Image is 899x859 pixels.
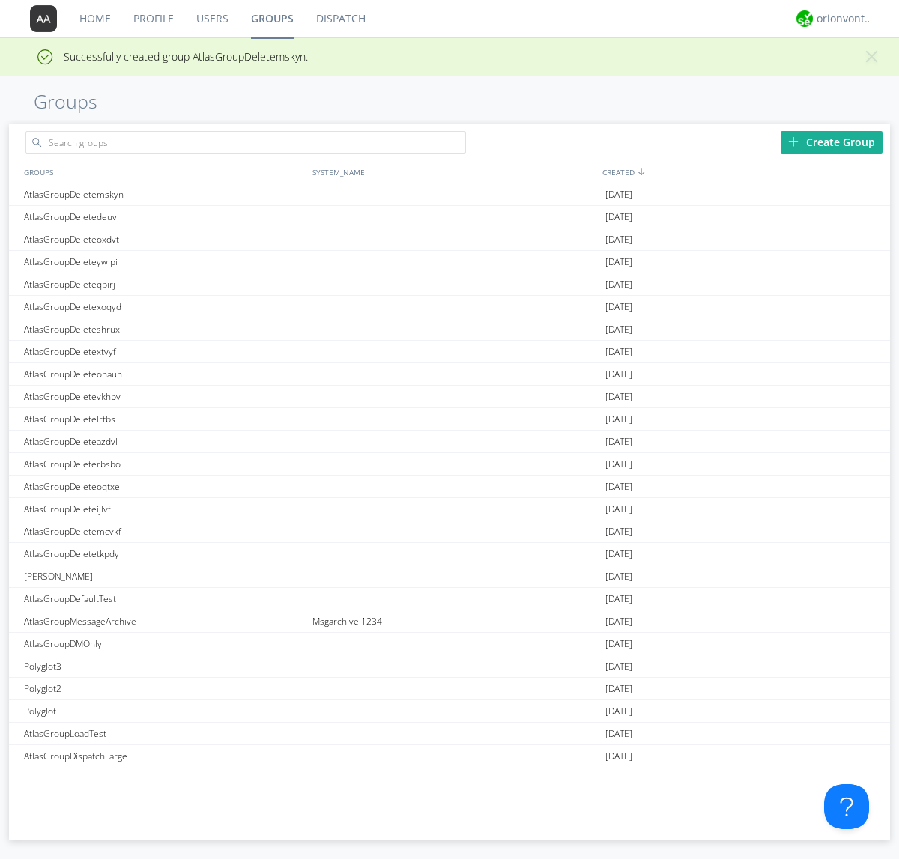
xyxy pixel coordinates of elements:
[20,183,309,205] div: AtlasGroupDeletemskyn
[605,228,632,251] span: [DATE]
[788,136,799,147] img: plus.svg
[9,520,890,543] a: AtlasGroupDeletemcvkf[DATE]
[605,498,632,520] span: [DATE]
[20,251,309,273] div: AtlasGroupDeleteywlpi
[605,363,632,386] span: [DATE]
[20,228,309,250] div: AtlasGroupDeleteoxdvt
[605,206,632,228] span: [DATE]
[25,131,466,154] input: Search groups
[605,453,632,476] span: [DATE]
[605,723,632,745] span: [DATE]
[605,431,632,453] span: [DATE]
[9,610,890,633] a: AtlasGroupMessageArchiveMsgarchive 1234[DATE]
[817,11,873,26] div: orionvontas+atlas+automation+org2
[605,318,632,341] span: [DATE]
[824,784,869,829] iframe: Toggle Customer Support
[605,386,632,408] span: [DATE]
[605,610,632,633] span: [DATE]
[9,453,890,476] a: AtlasGroupDeleterbsbo[DATE]
[9,183,890,206] a: AtlasGroupDeletemskyn[DATE]
[20,296,309,318] div: AtlasGroupDeletexoqyd
[9,633,890,655] a: AtlasGroupDMOnly[DATE]
[9,431,890,453] a: AtlasGroupDeleteazdvl[DATE]
[11,49,308,64] span: Successfully created group AtlasGroupDeletemskyn.
[605,655,632,678] span: [DATE]
[30,5,57,32] img: 373638.png
[9,296,890,318] a: AtlasGroupDeletexoqyd[DATE]
[9,745,890,768] a: AtlasGroupDispatchLarge[DATE]
[9,273,890,296] a: AtlasGroupDeleteqpirj[DATE]
[20,408,309,430] div: AtlasGroupDeletelrtbs
[20,678,309,699] div: Polyglot2
[605,520,632,543] span: [DATE]
[20,565,309,587] div: [PERSON_NAME]
[20,161,305,183] div: GROUPS
[9,543,890,565] a: AtlasGroupDeletetkpdy[DATE]
[20,363,309,385] div: AtlasGroupDeleteonauh
[605,678,632,700] span: [DATE]
[781,131,883,154] div: Create Group
[20,700,309,722] div: Polyglot
[9,228,890,251] a: AtlasGroupDeleteoxdvt[DATE]
[20,476,309,497] div: AtlasGroupDeleteoqtxe
[605,588,632,610] span: [DATE]
[9,655,890,678] a: Polyglot3[DATE]
[796,10,813,27] img: 29d36aed6fa347d5a1537e7736e6aa13
[20,498,309,520] div: AtlasGroupDeleteijlvf
[9,565,890,588] a: [PERSON_NAME][DATE]
[605,565,632,588] span: [DATE]
[9,678,890,700] a: Polyglot2[DATE]
[20,206,309,228] div: AtlasGroupDeletedeuvj
[605,273,632,296] span: [DATE]
[605,408,632,431] span: [DATE]
[9,251,890,273] a: AtlasGroupDeleteywlpi[DATE]
[9,341,890,363] a: AtlasGroupDeletextvyf[DATE]
[20,273,309,295] div: AtlasGroupDeleteqpirj
[9,408,890,431] a: AtlasGroupDeletelrtbs[DATE]
[9,363,890,386] a: AtlasGroupDeleteonauh[DATE]
[20,453,309,475] div: AtlasGroupDeleterbsbo
[9,386,890,408] a: AtlasGroupDeletevkhbv[DATE]
[20,655,309,677] div: Polyglot3
[605,543,632,565] span: [DATE]
[20,431,309,452] div: AtlasGroupDeleteazdvl
[20,318,309,340] div: AtlasGroupDeleteshrux
[20,386,309,407] div: AtlasGroupDeletevkhbv
[20,723,309,744] div: AtlasGroupLoadTest
[9,476,890,498] a: AtlasGroupDeleteoqtxe[DATE]
[605,296,632,318] span: [DATE]
[9,588,890,610] a: AtlasGroupDefaultTest[DATE]
[20,543,309,565] div: AtlasGroupDeletetkpdy
[20,610,309,632] div: AtlasGroupMessageArchive
[9,498,890,520] a: AtlasGroupDeleteijlvf[DATE]
[20,520,309,542] div: AtlasGroupDeletemcvkf
[605,633,632,655] span: [DATE]
[20,633,309,655] div: AtlasGroupDMOnly
[20,341,309,362] div: AtlasGroupDeletextvyf
[605,476,632,498] span: [DATE]
[20,745,309,767] div: AtlasGroupDispatchLarge
[605,341,632,363] span: [DATE]
[9,318,890,341] a: AtlasGroupDeleteshrux[DATE]
[9,723,890,745] a: AtlasGroupLoadTest[DATE]
[599,161,890,183] div: CREATED
[309,610,602,632] div: Msgarchive 1234
[9,206,890,228] a: AtlasGroupDeletedeuvj[DATE]
[605,251,632,273] span: [DATE]
[605,745,632,768] span: [DATE]
[605,700,632,723] span: [DATE]
[20,588,309,610] div: AtlasGroupDefaultTest
[605,183,632,206] span: [DATE]
[9,700,890,723] a: Polyglot[DATE]
[309,161,599,183] div: SYSTEM_NAME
